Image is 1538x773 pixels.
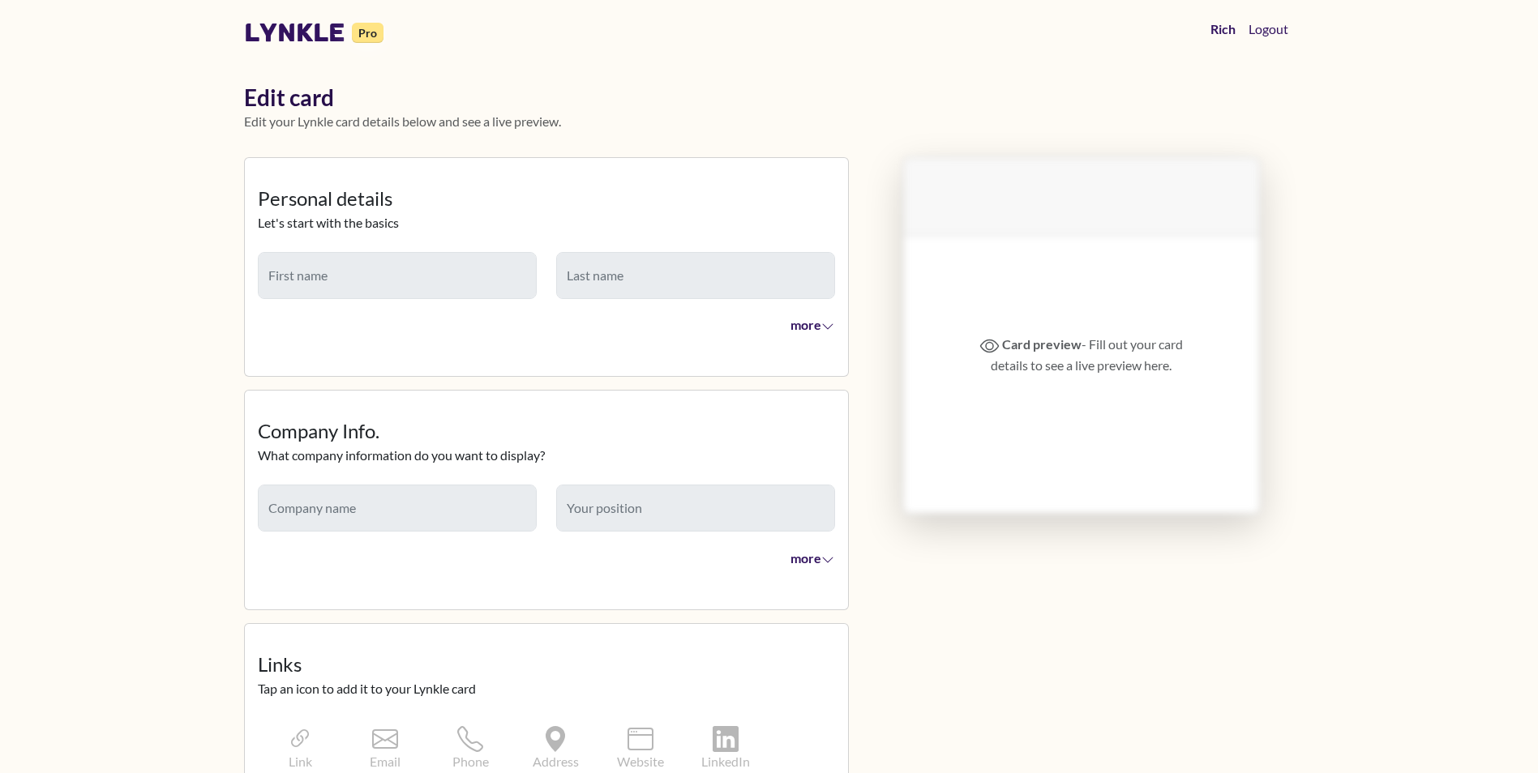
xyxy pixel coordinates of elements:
span: more [790,317,834,332]
p: Tap an icon to add it to your Lynkle card [258,679,835,698]
button: Link [261,724,339,773]
a: Rich [1204,13,1242,45]
p: Edit your Lynkle card details below and see a live preview. [244,112,1295,131]
button: Phone [431,724,509,773]
button: Email [346,724,424,773]
a: lynkle [244,17,345,48]
button: LinkedIn [687,724,765,773]
button: more [780,309,835,341]
div: Lynkle card preview [868,157,1295,553]
button: Website [602,724,679,773]
h1: Edit card [244,84,1295,112]
button: Address [516,724,594,773]
button: Logout [1242,13,1295,45]
strong: Card preview [1002,336,1082,352]
legend: Company Info. [258,416,835,446]
span: Phone [437,752,503,771]
p: Let's start with the basics [258,213,835,233]
button: more [780,541,835,574]
small: Pro [352,23,383,43]
span: LinkedIn [692,752,759,771]
span: Link [267,752,333,771]
p: What company information do you want to display? [258,446,835,465]
span: Website [607,752,674,771]
span: more [790,550,834,566]
span: - Fill out your card details to see a live preview here. [991,336,1183,373]
span: Email [352,752,418,771]
legend: Links [258,650,835,679]
legend: Personal details [258,184,835,213]
span: Address [522,752,589,771]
